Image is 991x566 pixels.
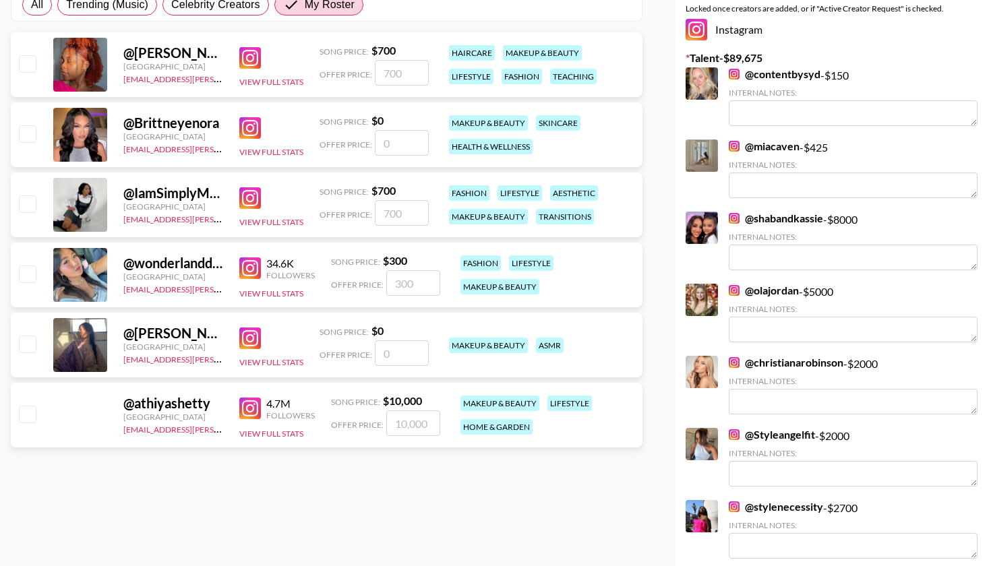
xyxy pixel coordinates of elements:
[729,357,740,368] img: Instagram
[123,201,223,212] div: [GEOGRAPHIC_DATA]
[550,69,597,84] div: teaching
[536,115,580,131] div: skincare
[239,288,303,298] button: View Full Stats
[320,187,369,197] span: Song Price:
[729,304,978,314] div: Internal Notes:
[449,209,528,224] div: makeup & beauty
[536,209,594,224] div: transitions
[729,212,823,225] a: @shabandkassie
[375,340,429,366] input: 0
[498,185,542,201] div: lifestyle
[686,3,980,13] div: Locked once creators are added, or if "Active Creator Request" is checked.
[266,410,315,420] div: Followers
[449,338,528,353] div: makeup & beauty
[686,51,980,65] label: Talent - $ 89,675
[123,71,323,84] a: [EMAIL_ADDRESS][PERSON_NAME][DOMAIN_NAME]
[320,117,369,127] span: Song Price:
[449,115,528,131] div: makeup & beauty
[239,357,303,367] button: View Full Stats
[449,45,495,61] div: haircare
[449,69,493,84] div: lifestyle
[239,398,261,419] img: Instagram
[729,356,843,369] a: @christianarobinson
[550,185,598,201] div: aesthetic
[729,88,978,98] div: Internal Notes:
[729,139,978,198] div: - $ 425
[239,77,303,87] button: View Full Stats
[383,254,407,267] strong: $ 300
[729,520,978,530] div: Internal Notes:
[123,395,223,412] div: @ athiyashetty
[320,350,372,360] span: Offer Price:
[123,44,223,61] div: @ [PERSON_NAME].miaaa
[449,139,533,154] div: health & wellness
[123,141,323,154] a: [EMAIL_ADDRESS][PERSON_NAME][DOMAIN_NAME]
[320,46,369,57] span: Song Price:
[371,114,384,127] strong: $ 0
[460,255,501,271] div: fashion
[509,255,553,271] div: lifestyle
[123,115,223,131] div: @ Brittneyenora
[729,284,978,342] div: - $ 5000
[729,285,740,296] img: Instagram
[729,69,740,80] img: Instagram
[729,160,978,170] div: Internal Notes:
[729,141,740,152] img: Instagram
[331,257,380,267] span: Song Price:
[123,282,323,294] a: [EMAIL_ADDRESS][PERSON_NAME][DOMAIN_NAME]
[729,500,823,513] a: @stylenecessity
[503,45,582,61] div: makeup & beauty
[320,69,372,80] span: Offer Price:
[239,327,261,349] img: Instagram
[320,327,369,337] span: Song Price:
[460,279,539,294] div: makeup & beauty
[371,324,384,337] strong: $ 0
[686,19,707,40] img: Instagram
[729,428,815,441] a: @Styleangelfit
[729,212,978,270] div: - $ 8000
[123,61,223,71] div: [GEOGRAPHIC_DATA]
[386,270,440,296] input: 300
[239,47,261,69] img: Instagram
[239,187,261,209] img: Instagram
[239,217,303,227] button: View Full Stats
[729,448,978,458] div: Internal Notes:
[729,67,820,81] a: @contentbysyd
[331,397,380,407] span: Song Price:
[123,212,323,224] a: [EMAIL_ADDRESS][PERSON_NAME][DOMAIN_NAME]
[460,419,533,435] div: home & garden
[547,396,592,411] div: lifestyle
[123,412,223,422] div: [GEOGRAPHIC_DATA]
[729,429,740,440] img: Instagram
[239,147,303,157] button: View Full Stats
[123,352,323,365] a: [EMAIL_ADDRESS][PERSON_NAME][DOMAIN_NAME]
[239,257,261,279] img: Instagram
[123,342,223,352] div: [GEOGRAPHIC_DATA]
[371,184,396,197] strong: $ 700
[371,44,396,57] strong: $ 700
[123,422,323,435] a: [EMAIL_ADDRESS][PERSON_NAME][DOMAIN_NAME]
[123,255,223,272] div: @ wonderlanddiaryy
[729,213,740,224] img: Instagram
[729,501,740,512] img: Instagram
[502,69,542,84] div: fashion
[266,397,315,410] div: 4.7M
[449,185,489,201] div: fashion
[375,130,429,156] input: 0
[266,257,315,270] div: 34.6K
[536,338,564,353] div: asmr
[729,284,799,297] a: @olajordan
[331,420,384,430] span: Offer Price:
[123,131,223,141] div: [GEOGRAPHIC_DATA]
[729,376,978,386] div: Internal Notes:
[266,270,315,280] div: Followers
[239,117,261,139] img: Instagram
[123,185,223,201] div: @ IamSimplyMorgan
[729,500,978,559] div: - $ 2700
[320,210,372,220] span: Offer Price:
[375,200,429,226] input: 700
[320,139,372,150] span: Offer Price:
[123,325,223,342] div: @ [PERSON_NAME]
[729,428,978,486] div: - $ 2000
[375,60,429,86] input: 700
